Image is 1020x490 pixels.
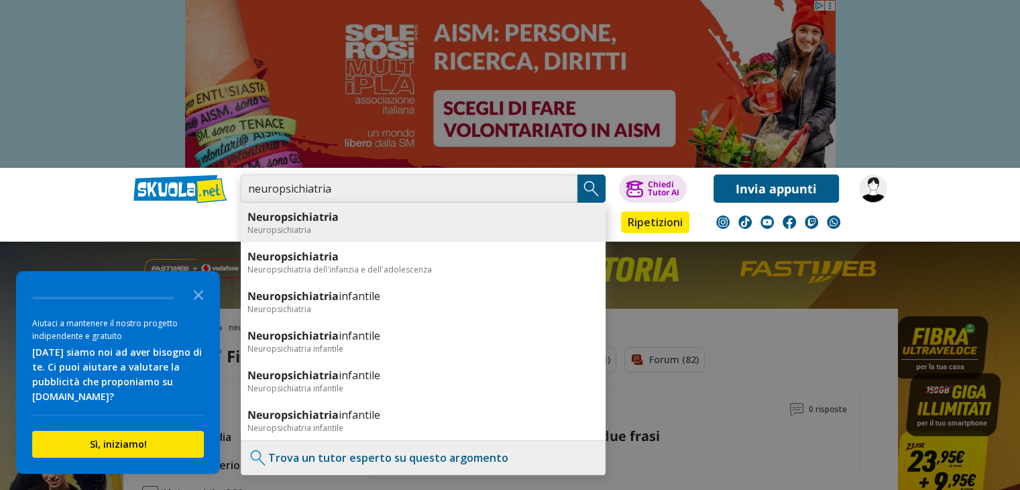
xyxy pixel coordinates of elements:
a: Neuropsichiatria [247,209,599,224]
a: Neuropsichiatria [247,249,599,264]
button: ChiediTutor AI [619,175,687,203]
a: Trova un tutor esperto su questo argomento [268,450,508,465]
button: Sì, iniziamo! [32,431,204,458]
a: Neuropsichiatriainfantile [247,368,599,383]
img: tiktok [738,215,752,229]
a: Ripetizioni [621,211,689,233]
a: Neuropsichiatriainfantile [247,407,599,422]
img: Cerca appunti, riassunti o versioni [581,179,602,199]
div: Survey [16,271,220,474]
img: youtube [760,215,774,229]
b: Neuropsichiatria [247,249,339,264]
div: Neuropsichiatria infantile [247,422,599,434]
img: facebook [783,215,796,229]
div: Neuropsichiatria dell'infanzia e dell'adolescenza [247,264,599,275]
button: Search Button [577,175,606,203]
img: instagram [716,215,730,229]
a: Neuropsichiatriainfantile [247,328,599,343]
img: WhatsApp [827,215,840,229]
div: Neuropsichiatria [247,224,599,236]
div: Neuropsichiatria [247,303,599,315]
a: Appunti [237,211,298,236]
input: Cerca appunti, riassunti o versioni [241,175,577,203]
b: Neuropsichiatria [247,407,339,422]
b: Neuropsichiatria [247,289,339,303]
div: Chiedi Tutor AI [647,181,679,197]
b: Neuropsichiatria [247,209,339,224]
div: [DATE] siamo noi ad aver bisogno di te. Ci puoi aiutare a valutare la pubblicità che proponiamo s... [32,345,204,404]
b: Neuropsichiatria [247,328,339,343]
div: Aiutaci a mantenere il nostro progetto indipendente e gratuito [32,317,204,342]
img: Trova un tutor esperto [248,448,268,468]
div: Neuropsichiatria infantile [247,383,599,394]
div: Neuropsichiatria infantile [247,343,599,354]
b: Neuropsichiatria [247,368,339,383]
a: Neuropsichiatriainfantile [247,289,599,303]
img: twitch [805,215,818,229]
button: Close the survey [185,281,212,307]
img: daisyviola [859,175,887,203]
a: Invia appunti [714,175,839,203]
